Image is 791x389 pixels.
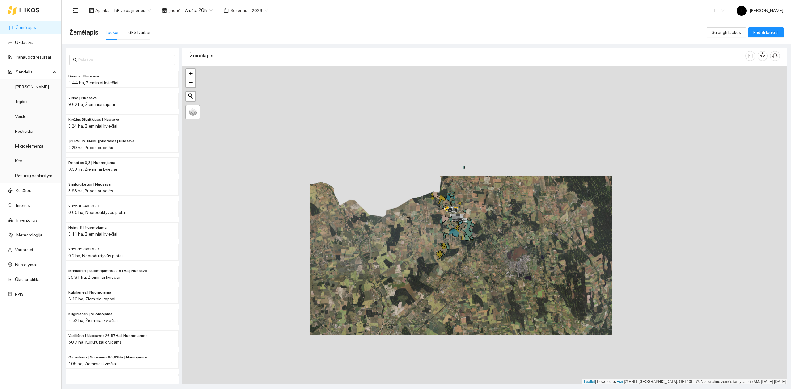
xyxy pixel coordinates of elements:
button: Pridėti laukus [748,27,784,37]
span: Indrikonio | Nuomojamos 22,81Ha | Nuosavos 3,00 Ha [68,268,151,274]
span: 1.44 ha, Žieminiai kviečiai [68,80,118,85]
span: Sandėlis [16,66,51,78]
a: Layers [186,105,200,119]
span: BP visos įmonės [114,6,151,15]
span: 2026 [252,6,268,15]
span: 0.33 ha, Žieminiai kviečiai [68,167,117,172]
a: Zoom out [186,78,195,87]
a: Kultūros [16,188,31,193]
a: Panaudoti resursai [16,55,51,60]
div: Žemėlapis [190,47,745,65]
span: Dainos | Nuosava [68,73,99,79]
span: 0.05 ha, Neproduktyvūs plotai [68,210,126,215]
a: Užduotys [15,40,33,45]
span: Neim-3 | Nuomojama [68,225,107,231]
a: Zoom in [186,69,195,78]
button: column-width [745,51,755,61]
a: Leaflet [584,379,595,384]
span: Sujungti laukus [712,29,741,36]
button: menu-fold [69,4,82,17]
span: menu-fold [73,8,78,13]
div: | Powered by © HNIT-[GEOGRAPHIC_DATA]; ORT10LT ©, Nacionalinė žemės tarnyba prie AM, [DATE]-[DATE] [582,379,787,384]
span: Už kapelių | Nuosava [68,376,128,382]
span: calendar [224,8,229,13]
a: Nustatymai [15,262,37,267]
div: Laukai [106,29,118,36]
button: Sujungti laukus [707,27,746,37]
a: Meteorologija [16,232,43,237]
span: LT [714,6,724,15]
span: 3.93 ha, Pupos pupelės [68,188,113,193]
span: Smilgių keturi | Nuosava [68,182,111,187]
a: Veislės [15,114,29,119]
span: 232536-4039 - 1 [68,203,100,209]
a: PPIS [15,292,24,297]
a: Žemėlapis [16,25,36,30]
a: Pridėti laukus [748,30,784,35]
span: Virino | Nuosava [68,95,97,101]
a: Trąšos [15,99,28,104]
a: Esri [617,379,623,384]
span: 25.81 ha, Žieminiai kviečiai [68,275,120,280]
span: Pridėti laukus [753,29,779,36]
a: Vartotojai [15,247,33,252]
span: Žemėlapis [69,27,98,37]
span: Donatos 0,3 | Nuomojama [68,160,115,166]
span: 3.24 ha, Žieminiai kviečiai [68,123,117,128]
span: L [741,6,743,16]
span: + [189,69,193,77]
span: | [624,379,625,384]
a: Inventorius [16,218,37,223]
span: 105 ha, Žieminiai kviečiai [68,361,117,366]
span: 2.29 ha, Pupos pupelės [68,145,113,150]
span: Įmonė : [168,7,181,14]
span: 50.7 ha, Kukurūzai grūdams [68,340,122,345]
button: Initiate a new search [186,92,195,101]
span: Aplinka : [95,7,111,14]
div: GPS Darbai [128,29,150,36]
span: − [189,79,193,86]
span: Arsėta ŽŪB [185,6,213,15]
input: Paieška [78,56,171,63]
span: [PERSON_NAME] [737,8,783,13]
span: layout [89,8,94,13]
a: Sujungti laukus [707,30,746,35]
span: Rolando prie Valės | Nuosava [68,138,134,144]
span: Ostankino | Nuosavos 60,62Ha | Numojamos 44,38Ha [68,354,151,360]
a: Mikroelementai [15,144,44,148]
span: search [73,58,77,62]
span: 232539-9893 - 1 [68,246,100,252]
span: Vasiliūno | Nuosavos 26,57Ha | Nuomojamos 24,15Ha [68,333,151,339]
span: Kubilienės | Nuomojama [68,290,111,295]
span: Sezonas : [230,7,248,14]
a: Įmonės [16,203,30,208]
a: Resursų paskirstymas [15,173,57,178]
a: Ūkio analitika [15,277,41,282]
a: Kita [15,158,22,163]
a: [PERSON_NAME] [15,84,49,89]
span: 0.2 ha, Neproduktyvūs plotai [68,253,123,258]
a: Pesticidai [15,129,33,134]
span: 4.52 ha, Žieminiai kviečiai [68,318,118,323]
span: shop [162,8,167,13]
span: Kryžius Bitniškiuos | Nuosava [68,117,119,123]
span: Kūginienės | Nuomojama [68,311,112,317]
span: 3.11 ha, Žieminiai kviečiai [68,232,117,236]
span: 9.62 ha, Žieminiai rapsai [68,102,115,107]
span: column-width [746,53,755,58]
span: 6.19 ha, Žieminiai rapsai [68,296,115,301]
